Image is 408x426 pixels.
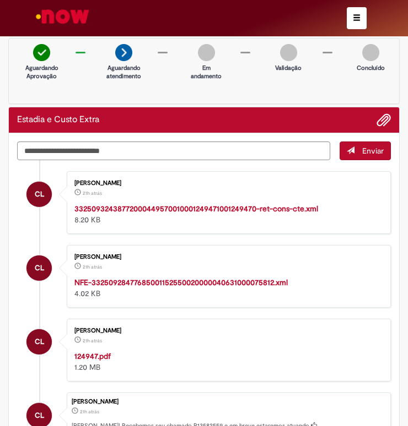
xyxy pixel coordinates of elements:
div: [PERSON_NAME] [72,398,385,405]
a: 33250932438772000449570010001249471001249470-ret-cons-cte.xml [74,204,318,214]
div: Camila Leite [26,255,52,281]
span: CL [35,181,44,207]
p: Validação [269,64,308,73]
div: [PERSON_NAME] [74,327,379,334]
div: [PERSON_NAME] [74,254,379,260]
button: Adicionar anexos [377,113,391,127]
img: img-circle-grey.png [198,44,215,61]
time: 30/09/2025 15:54:28 [83,337,102,344]
p: Concluído [351,64,390,73]
span: 21h atrás [83,264,102,270]
p: Aguardando Aprovação [23,64,61,81]
span: CL [35,329,44,355]
img: ServiceNow [34,6,91,28]
span: 21h atrás [83,337,102,344]
span: Enviar [362,146,384,156]
img: img-circle-grey.png [362,44,379,61]
button: Enviar [340,141,391,160]
time: 30/09/2025 15:56:05 [80,408,99,415]
div: 8.20 KB [74,203,379,225]
img: img-circle-grey.png [280,44,297,61]
div: 4.02 KB [74,277,379,299]
div: 1.20 MB [74,351,379,373]
span: 21h atrás [83,190,102,196]
img: arrow-next.png [115,44,132,61]
div: [PERSON_NAME] [74,180,379,187]
div: Camila Leite [26,329,52,354]
p: Em andamento [187,64,226,81]
button: Alternar navegação [347,7,367,29]
a: NFE-33250928477685001152550020000040631000075812.xml [74,277,288,287]
a: 124947.pdf [74,351,111,361]
textarea: Digite sua mensagem aqui... [17,141,330,160]
time: 30/09/2025 15:54:32 [83,264,102,270]
div: Camila Leite [26,182,52,207]
span: 21h atrás [80,408,99,415]
time: 30/09/2025 15:54:38 [83,190,102,196]
img: check-circle-green.png [33,44,50,61]
p: Aguardando atendimento [105,64,143,81]
span: CL [35,255,44,281]
h2: Estadia e Custo Extra Histórico de tíquete [17,115,99,125]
